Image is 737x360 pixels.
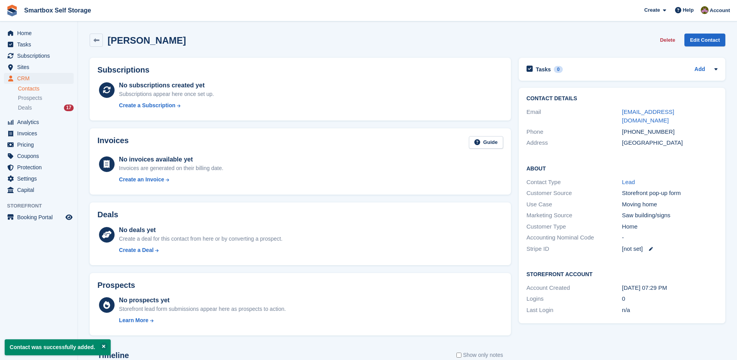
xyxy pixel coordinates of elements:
[119,101,214,110] a: Create a Subscription
[527,211,622,220] div: Marketing Source
[622,284,718,293] div: [DATE] 07:29 PM
[17,62,64,73] span: Sites
[536,66,551,73] h2: Tasks
[701,6,709,14] img: Kayleigh Devlin
[6,5,18,16] img: stora-icon-8386f47178a22dfd0bd8f6a31ec36ba5ce8667c1dd55bd0f319d3a0aa187defe.svg
[4,62,74,73] a: menu
[108,35,186,46] h2: [PERSON_NAME]
[97,136,129,149] h2: Invoices
[644,6,660,14] span: Create
[622,233,718,242] div: -
[622,138,718,147] div: [GEOGRAPHIC_DATA]
[554,66,563,73] div: 0
[622,211,718,220] div: Saw building/signs
[119,155,223,164] div: No invoices available yet
[527,200,622,209] div: Use Case
[4,128,74,139] a: menu
[622,108,674,124] a: [EMAIL_ADDRESS][DOMAIN_NAME]
[119,246,154,254] div: Create a Deal
[17,117,64,128] span: Analytics
[527,138,622,147] div: Address
[622,189,718,198] div: Storefront pop-up form
[622,179,635,185] a: Lead
[4,151,74,161] a: menu
[119,316,286,325] a: Learn More
[7,202,78,210] span: Storefront
[4,73,74,84] a: menu
[695,65,705,74] a: Add
[119,296,286,305] div: No prospects yet
[4,50,74,61] a: menu
[4,173,74,184] a: menu
[119,176,164,184] div: Create an Invoice
[119,246,282,254] a: Create a Deal
[527,233,622,242] div: Accounting Nominal Code
[469,136,503,149] a: Guide
[17,162,64,173] span: Protection
[4,162,74,173] a: menu
[456,351,461,359] input: Show only notes
[527,222,622,231] div: Customer Type
[17,151,64,161] span: Coupons
[527,189,622,198] div: Customer Source
[17,173,64,184] span: Settings
[527,245,622,254] div: Stripe ID
[684,34,725,46] a: Edit Contact
[527,284,622,293] div: Account Created
[4,117,74,128] a: menu
[657,34,678,46] button: Delete
[527,178,622,187] div: Contact Type
[17,50,64,61] span: Subscriptions
[527,164,718,172] h2: About
[119,235,282,243] div: Create a deal for this contact from here or by converting a prospect.
[683,6,694,14] span: Help
[527,306,622,315] div: Last Login
[527,108,622,125] div: Email
[17,39,64,50] span: Tasks
[119,90,214,98] div: Subscriptions appear here once set up.
[17,212,64,223] span: Booking Portal
[18,104,74,112] a: Deals 17
[4,184,74,195] a: menu
[18,104,32,112] span: Deals
[97,281,135,290] h2: Prospects
[119,316,148,325] div: Learn More
[527,128,622,137] div: Phone
[456,351,503,359] label: Show only notes
[622,245,718,254] div: [not set]
[622,306,718,315] div: n/a
[18,94,42,102] span: Prospects
[119,164,223,172] div: Invoices are generated on their billing date.
[4,39,74,50] a: menu
[622,294,718,303] div: 0
[4,212,74,223] a: menu
[5,339,111,355] p: Contact was successfully added.
[710,7,730,14] span: Account
[119,305,286,313] div: Storefront lead form submissions appear here as prospects to action.
[17,28,64,39] span: Home
[64,105,74,111] div: 17
[119,101,175,110] div: Create a Subscription
[17,128,64,139] span: Invoices
[17,184,64,195] span: Capital
[119,176,223,184] a: Create an Invoice
[97,351,129,360] h2: Timeline
[622,200,718,209] div: Moving home
[527,270,718,278] h2: Storefront Account
[119,225,282,235] div: No deals yet
[622,222,718,231] div: Home
[18,85,74,92] a: Contacts
[527,96,718,102] h2: Contact Details
[17,139,64,150] span: Pricing
[4,28,74,39] a: menu
[64,213,74,222] a: Preview store
[4,139,74,150] a: menu
[97,66,503,74] h2: Subscriptions
[527,294,622,303] div: Logins
[119,81,214,90] div: No subscriptions created yet
[97,210,118,219] h2: Deals
[17,73,64,84] span: CRM
[18,94,74,102] a: Prospects
[622,128,718,137] div: [PHONE_NUMBER]
[21,4,94,17] a: Smartbox Self Storage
